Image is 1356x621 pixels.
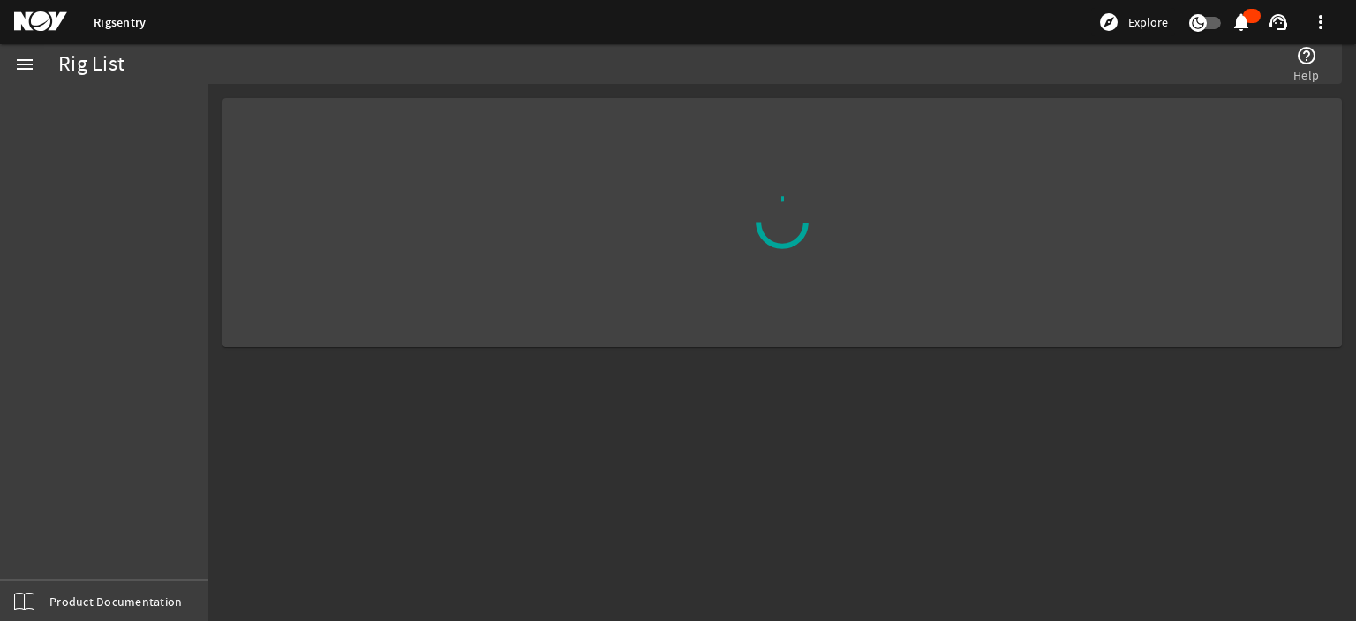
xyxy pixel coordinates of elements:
mat-icon: explore [1098,11,1119,33]
a: Rigsentry [94,14,146,31]
mat-icon: notifications [1231,11,1252,33]
mat-icon: support_agent [1268,11,1289,33]
mat-icon: help_outline [1296,45,1317,66]
mat-icon: menu [14,54,35,75]
span: Explore [1128,13,1168,31]
span: Help [1293,66,1319,84]
button: Explore [1091,8,1175,36]
span: Product Documentation [49,593,182,610]
div: Rig List [58,56,124,73]
button: more_vert [1299,1,1342,43]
